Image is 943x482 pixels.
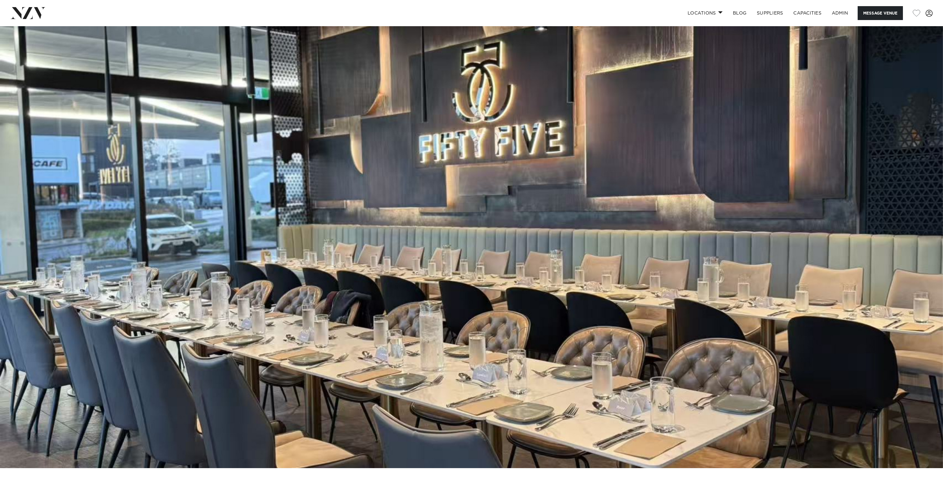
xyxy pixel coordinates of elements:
a: BLOG [728,6,752,20]
a: ADMIN [827,6,853,20]
button: Message Venue [858,6,903,20]
a: Capacities [788,6,827,20]
a: SUPPLIERS [752,6,788,20]
img: nzv-logo.png [10,7,46,19]
a: Locations [682,6,728,20]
